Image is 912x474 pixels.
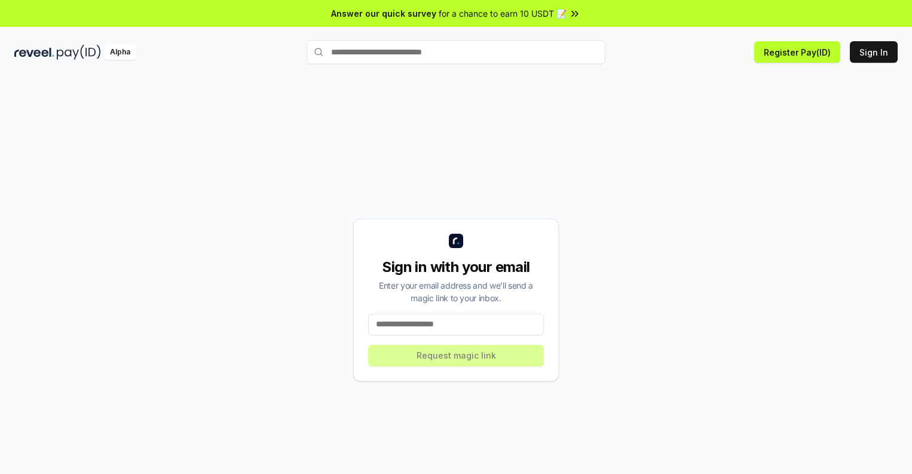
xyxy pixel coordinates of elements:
button: Register Pay(ID) [754,41,840,63]
img: pay_id [57,45,101,60]
div: Enter your email address and we’ll send a magic link to your inbox. [368,279,544,304]
div: Alpha [103,45,137,60]
span: for a chance to earn 10 USDT 📝 [439,7,567,20]
span: Answer our quick survey [331,7,436,20]
img: logo_small [449,234,463,248]
div: Sign in with your email [368,258,544,277]
img: reveel_dark [14,45,54,60]
button: Sign In [850,41,898,63]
